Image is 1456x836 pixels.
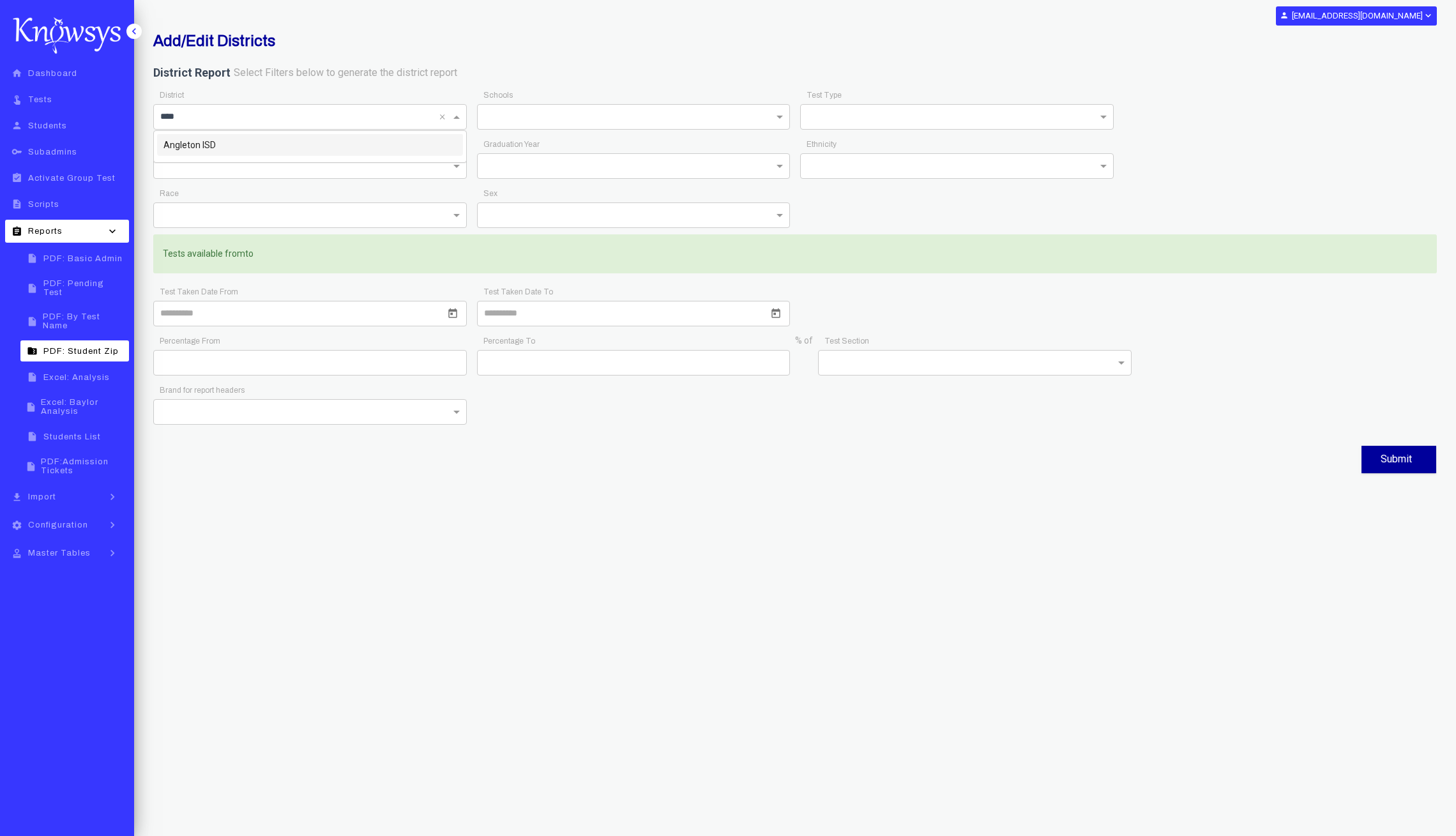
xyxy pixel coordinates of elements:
[483,140,540,149] app-required-indication: Graduation Year
[24,346,40,356] i: folder_zip
[43,373,110,382] span: Excel: Analysis
[9,226,25,237] i: assignment
[807,91,842,100] app-required-indication: Test Type
[128,25,140,38] i: keyboard_arrow_left
[9,520,25,531] i: settings
[445,306,460,321] button: Open calendar
[28,148,77,156] span: Subadmins
[234,66,457,80] label: Select Filters below to generate the district report
[28,174,116,183] span: Activate Group Test
[1280,11,1289,20] i: person
[43,279,125,297] span: PDF: Pending Test
[28,121,67,130] span: Students
[9,199,25,209] i: description
[160,91,184,100] app-required-indication: District
[103,225,122,238] i: keyboard_arrow_down
[160,189,179,198] app-required-indication: Race
[28,200,59,209] span: Scripts
[483,189,497,198] app-required-indication: Sex
[28,492,56,501] span: Import
[24,253,40,264] i: insert_drive_file
[163,140,216,150] span: Angleton ISD
[483,91,513,100] app-required-indication: Schools
[28,521,88,529] span: Configuration
[9,492,25,503] i: file_download
[1361,446,1436,473] button: Submit
[1292,11,1423,20] b: [EMAIL_ADDRESS][DOMAIN_NAME]
[9,68,25,79] i: home
[41,457,125,475] span: PDF:Admission Tickets
[807,140,837,149] app-required-indication: Ethnicity
[160,337,220,346] app-required-indication: Percentage From
[153,32,1003,50] h2: Add/Edit Districts
[153,130,467,163] ng-dropdown-panel: Options list
[43,312,125,330] span: PDF: By Test Name
[9,120,25,131] i: person
[795,335,813,347] label: % of
[28,95,52,104] span: Tests
[103,490,122,503] i: keyboard_arrow_right
[24,461,38,472] i: insert_drive_file
[24,431,40,442] i: insert_drive_file
[9,172,25,183] i: assignment_turned_in
[24,372,40,383] i: insert_drive_file
[768,306,784,321] button: Open calendar
[24,283,40,294] i: insert_drive_file
[43,347,119,356] span: PDF: Student Zip
[103,519,122,531] i: keyboard_arrow_right
[28,227,63,236] span: Reports
[9,548,25,559] i: approval
[824,337,869,346] app-required-indication: Test Section
[153,66,231,79] b: District Report
[483,287,553,296] app-required-indication: Test Taken Date To
[43,254,123,263] span: PDF: Basic Admin
[439,109,450,125] span: Clear all
[9,94,25,105] i: touch_app
[9,146,25,157] i: key
[24,402,38,413] i: insert_drive_file
[160,287,238,296] app-required-indication: Test Taken Date From
[163,248,254,261] label: Tests available from to
[41,398,125,416] span: Excel: Baylor Analysis
[483,337,535,346] app-required-indication: Percentage To
[103,547,122,559] i: keyboard_arrow_right
[43,432,101,441] span: Students List
[28,69,77,78] span: Dashboard
[28,549,91,558] span: Master Tables
[160,386,245,395] app-required-indication: Brand for report headers
[24,316,40,327] i: insert_drive_file
[1423,10,1432,21] i: expand_more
